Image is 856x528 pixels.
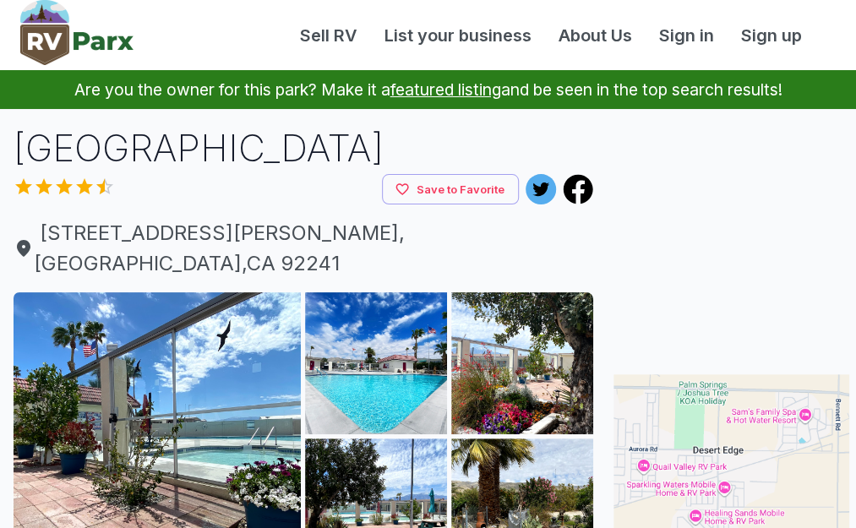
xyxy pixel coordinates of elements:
img: AAcXr8q8FWI2IrPUob4Pyn8vn6iV6ZZcuoj_IozwsjKg4xGQBco7SIT0tbp6eNlZpBXBIkIRuLygqIx4SbSmA4AHX35CMwHgk... [451,292,593,434]
a: [STREET_ADDRESS][PERSON_NAME],[GEOGRAPHIC_DATA],CA 92241 [14,218,593,279]
img: AAcXr8rHcNOMWTRUSBllUUmpQaQb0kqsmzxY-XwOOTuMgSaJewav6CpGnV8F8H3xz7wk_I74xZqoq2rcjILkL9O761_U-EGFy... [305,292,447,434]
p: Are you the owner for this park? Make it a and be seen in the top search results! [20,70,836,109]
button: Save to Favorite [382,174,519,205]
a: About Us [545,23,646,48]
iframe: Advertisement [613,122,849,334]
a: List your business [371,23,545,48]
span: [STREET_ADDRESS][PERSON_NAME] , [GEOGRAPHIC_DATA] , CA 92241 [14,218,593,279]
h1: [GEOGRAPHIC_DATA] [14,122,593,174]
a: Sign up [728,23,815,48]
a: Sign in [646,23,728,48]
a: Sell RV [286,23,371,48]
a: featured listing [390,79,501,100]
